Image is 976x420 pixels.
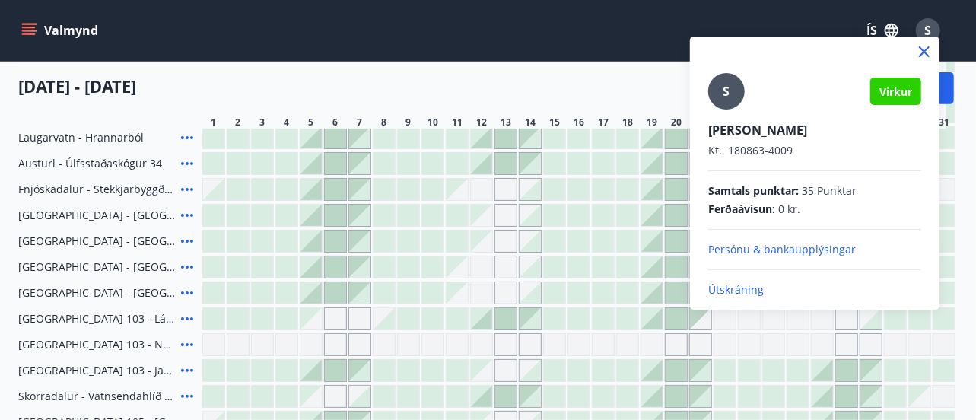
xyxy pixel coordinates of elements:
span: 35 Punktar [802,183,857,199]
span: Virkur [879,84,912,99]
span: Samtals punktar : [708,183,799,199]
p: 180863-4009 [708,143,921,158]
p: Útskráning [708,282,921,297]
p: Persónu & bankaupplýsingar [708,242,921,257]
span: Ferðaávísun : [708,202,775,217]
span: Kt. [708,143,722,157]
span: S [723,83,730,100]
span: 0 kr. [778,202,800,217]
p: [PERSON_NAME] [708,122,921,138]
